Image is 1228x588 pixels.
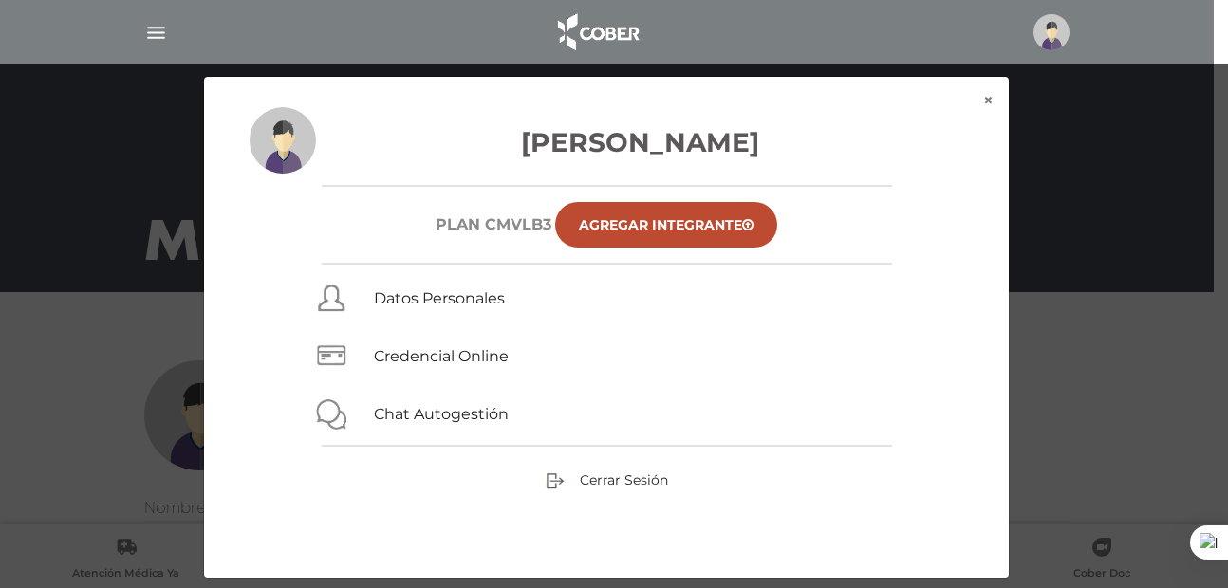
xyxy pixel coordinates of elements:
a: Chat Autogestión [374,405,509,423]
img: profile-placeholder.svg [250,107,316,174]
img: profile-placeholder.svg [1033,14,1070,50]
a: Datos Personales [374,289,505,307]
span: Cerrar Sesión [580,471,668,488]
a: Credencial Online [374,347,509,365]
h6: Plan CMVLB3 [436,215,551,233]
img: logo_cober_home-white.png [548,9,647,55]
h3: [PERSON_NAME] [250,122,963,162]
img: Cober_menu-lines-white.svg [144,21,168,45]
img: sign-out.png [546,471,565,490]
button: × [968,77,1009,124]
a: Cerrar Sesión [546,470,668,487]
a: Agregar Integrante [555,202,777,248]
